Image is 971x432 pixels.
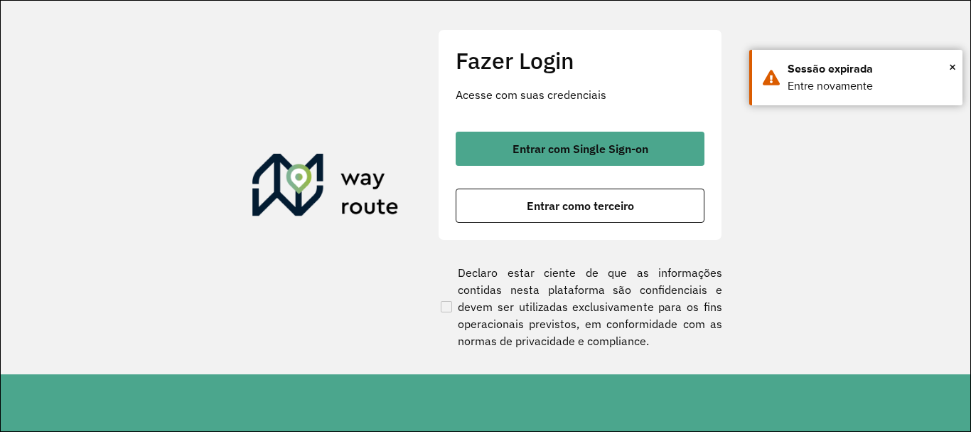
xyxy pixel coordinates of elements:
p: Acesse com suas credenciais [456,86,704,103]
h2: Fazer Login [456,47,704,74]
span: × [949,56,956,78]
div: Sessão expirada [788,60,952,78]
label: Declaro estar ciente de que as informações contidas nesta plataforma são confidenciais e devem se... [438,264,722,349]
img: Roteirizador AmbevTech [252,154,399,222]
div: Entre novamente [788,78,952,95]
span: Entrar com Single Sign-on [513,143,648,154]
button: button [456,132,704,166]
span: Entrar como terceiro [527,200,634,211]
button: button [456,189,704,223]
button: Close [949,56,956,78]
